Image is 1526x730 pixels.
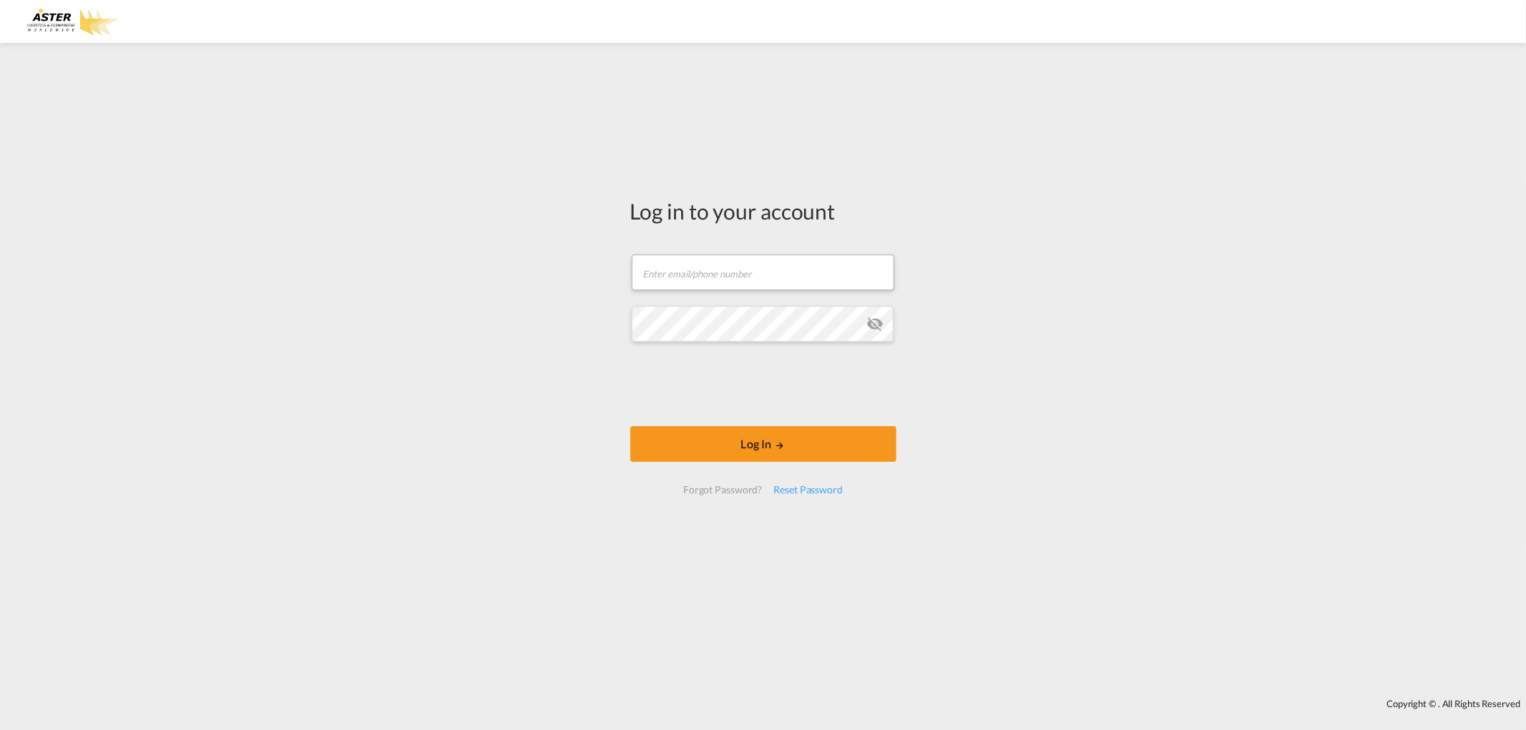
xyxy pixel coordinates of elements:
[630,426,896,462] button: LOGIN
[678,477,768,503] div: Forgot Password?
[866,315,884,332] md-icon: icon-eye-off
[21,6,118,38] img: e3303e4028ba11efbf5f992c85cc34d8.png
[632,255,894,290] input: Enter email/phone number
[655,356,872,412] iframe: reCAPTCHA
[768,477,848,503] div: Reset Password
[630,196,896,226] div: Log in to your account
